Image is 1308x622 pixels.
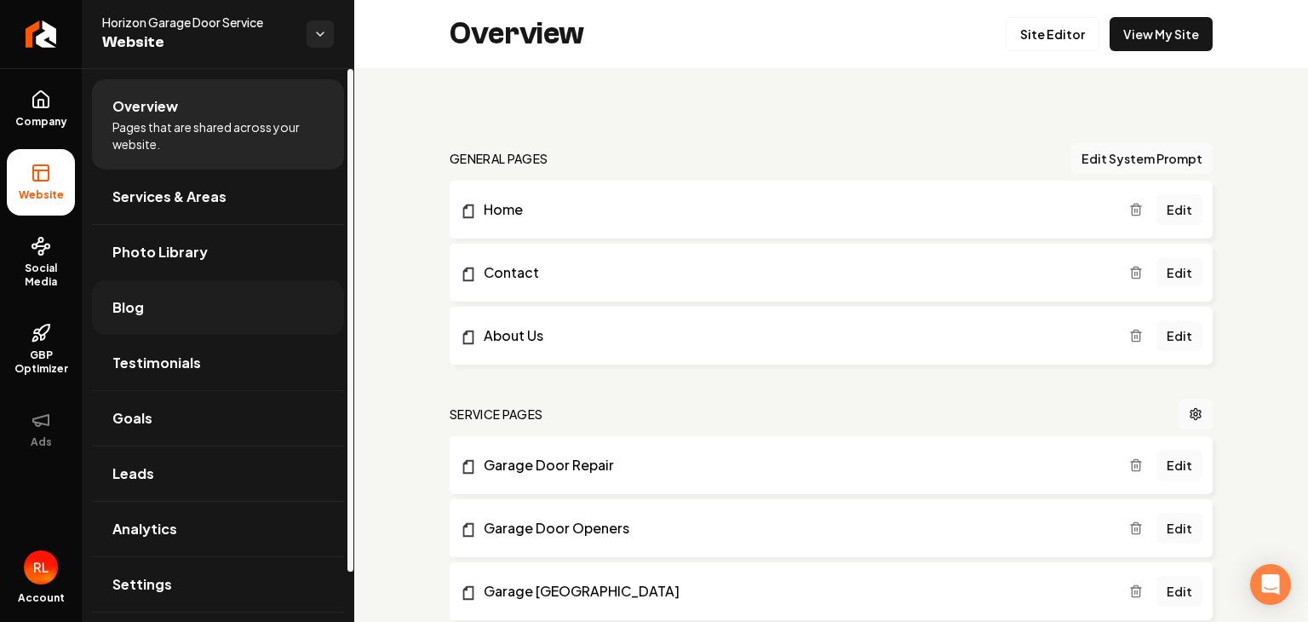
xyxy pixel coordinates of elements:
[92,336,344,390] a: Testimonials
[112,464,154,484] span: Leads
[1156,194,1202,225] a: Edit
[450,150,548,167] h2: general pages
[450,17,584,51] h2: Overview
[1110,17,1213,51] a: View My Site
[1156,320,1202,351] a: Edit
[7,396,75,463] button: Ads
[7,262,75,289] span: Social Media
[460,518,1129,538] a: Garage Door Openers
[450,406,543,423] h2: Service Pages
[7,76,75,142] a: Company
[92,170,344,224] a: Services & Areas
[1156,257,1202,288] a: Edit
[460,199,1129,220] a: Home
[112,297,144,318] span: Blog
[92,502,344,556] a: Analytics
[7,348,75,376] span: GBP Optimizer
[102,31,293,55] span: Website
[460,581,1129,602] a: Garage [GEOGRAPHIC_DATA]
[112,187,227,207] span: Services & Areas
[7,309,75,389] a: GBP Optimizer
[102,14,293,31] span: Horizon Garage Door Service
[24,550,58,585] button: Open user button
[92,557,344,612] a: Settings
[1250,564,1291,605] div: Open Intercom Messenger
[24,435,59,449] span: Ads
[112,242,208,262] span: Photo Library
[18,591,65,605] span: Account
[7,222,75,302] a: Social Media
[460,455,1129,475] a: Garage Door Repair
[112,118,324,153] span: Pages that are shared across your website.
[92,446,344,501] a: Leads
[26,20,57,48] img: Rebolt Logo
[460,262,1129,283] a: Contact
[112,519,177,539] span: Analytics
[24,550,58,585] img: Ray Larson
[112,353,201,373] span: Testimonials
[92,225,344,279] a: Photo Library
[12,188,71,202] span: Website
[460,325,1129,346] a: About Us
[1006,17,1099,51] a: Site Editor
[92,391,344,446] a: Goals
[1156,513,1202,544] a: Edit
[92,280,344,335] a: Blog
[9,115,74,129] span: Company
[112,574,172,595] span: Settings
[1156,450,1202,481] a: Edit
[112,408,152,429] span: Goals
[1071,143,1213,174] button: Edit System Prompt
[1156,576,1202,607] a: Edit
[112,96,178,117] span: Overview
